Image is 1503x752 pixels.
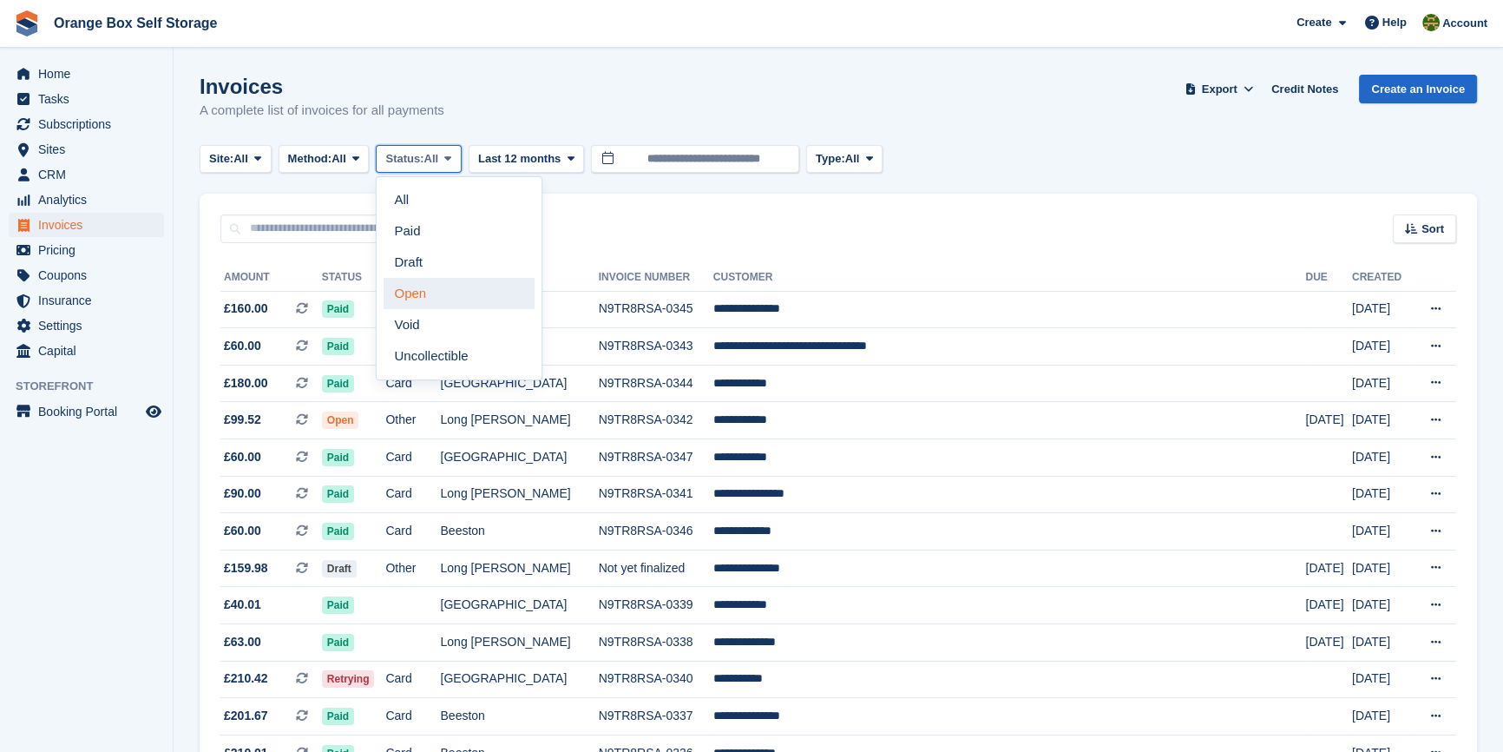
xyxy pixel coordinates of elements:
[1352,291,1412,328] td: [DATE]
[845,150,860,168] span: All
[224,448,261,466] span: £60.00
[440,587,598,624] td: [GEOGRAPHIC_DATA]
[38,62,142,86] span: Home
[1305,587,1351,624] td: [DATE]
[224,596,261,614] span: £40.01
[816,150,845,168] span: Type:
[224,411,261,429] span: £99.52
[440,661,598,698] td: [GEOGRAPHIC_DATA]
[322,634,354,651] span: Paid
[47,9,225,37] a: Orange Box Self Storage
[322,485,354,503] span: Paid
[440,476,598,513] td: Long [PERSON_NAME]
[385,150,423,168] span: Status:
[440,439,598,477] td: [GEOGRAPHIC_DATA]
[599,587,713,624] td: N9TR8RSA-0339
[200,145,272,174] button: Site: All
[599,513,713,551] td: N9TR8RSA-0346
[599,365,713,402] td: N9TR8RSA-0344
[440,550,598,587] td: Long [PERSON_NAME]
[224,337,261,355] span: £60.00
[38,399,142,424] span: Booking Portal
[38,162,142,187] span: CRM
[440,624,598,662] td: Long [PERSON_NAME]
[440,365,598,402] td: [GEOGRAPHIC_DATA]
[440,513,598,551] td: Beeston
[9,263,164,287] a: menu
[1422,14,1440,31] img: SARAH T
[38,238,142,262] span: Pricing
[322,300,354,318] span: Paid
[1305,550,1351,587] td: [DATE]
[384,340,535,372] a: Uncollectible
[224,485,261,503] span: £90.00
[38,188,142,212] span: Analytics
[599,291,713,328] td: N9TR8RSA-0345
[38,112,142,136] span: Subscriptions
[224,374,268,392] span: £180.00
[424,150,439,168] span: All
[1352,661,1412,698] td: [DATE]
[599,661,713,698] td: N9TR8RSA-0340
[322,375,354,392] span: Paid
[1305,264,1351,292] th: Due
[469,145,584,174] button: Last 12 months
[1442,15,1487,32] span: Account
[322,670,375,688] span: Retrying
[16,378,173,395] span: Storefront
[1352,439,1412,477] td: [DATE]
[1305,402,1351,439] td: [DATE]
[1352,264,1412,292] th: Created
[9,313,164,338] a: menu
[385,365,440,402] td: Card
[9,62,164,86] a: menu
[1352,550,1412,587] td: [DATE]
[38,137,142,162] span: Sites
[9,339,164,363] a: menu
[1352,513,1412,551] td: [DATE]
[385,698,440,736] td: Card
[806,145,883,174] button: Type: All
[220,264,322,292] th: Amount
[599,439,713,477] td: N9TR8RSA-0347
[9,112,164,136] a: menu
[224,522,261,540] span: £60.00
[384,278,535,309] a: Open
[322,264,386,292] th: Status
[1352,587,1412,624] td: [DATE]
[322,560,357,577] span: Draft
[440,698,598,736] td: Beeston
[14,10,40,36] img: stora-icon-8386f47178a22dfd0bd8f6a31ec36ba5ce8667c1dd55bd0f319d3a0aa187defe.svg
[288,150,332,168] span: Method:
[224,559,268,577] span: £159.98
[385,402,440,439] td: Other
[1202,81,1237,98] span: Export
[385,661,440,698] td: Card
[384,184,535,215] a: All
[1352,365,1412,402] td: [DATE]
[322,597,354,614] span: Paid
[599,624,713,662] td: N9TR8RSA-0338
[9,137,164,162] a: menu
[1352,328,1412,366] td: [DATE]
[322,338,354,355] span: Paid
[599,264,713,292] th: Invoice Number
[224,300,268,318] span: £160.00
[599,698,713,736] td: N9TR8RSA-0337
[1359,75,1477,103] a: Create an Invoice
[1421,221,1444,238] span: Sort
[322,708,354,725] span: Paid
[279,145,370,174] button: Method: All
[38,313,142,338] span: Settings
[385,550,440,587] td: Other
[331,150,346,168] span: All
[1352,402,1412,439] td: [DATE]
[713,264,1306,292] th: Customer
[1305,624,1351,662] td: [DATE]
[384,247,535,278] a: Draft
[385,513,440,551] td: Card
[1382,14,1407,31] span: Help
[38,263,142,287] span: Coupons
[599,476,713,513] td: N9TR8RSA-0341
[38,339,142,363] span: Capital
